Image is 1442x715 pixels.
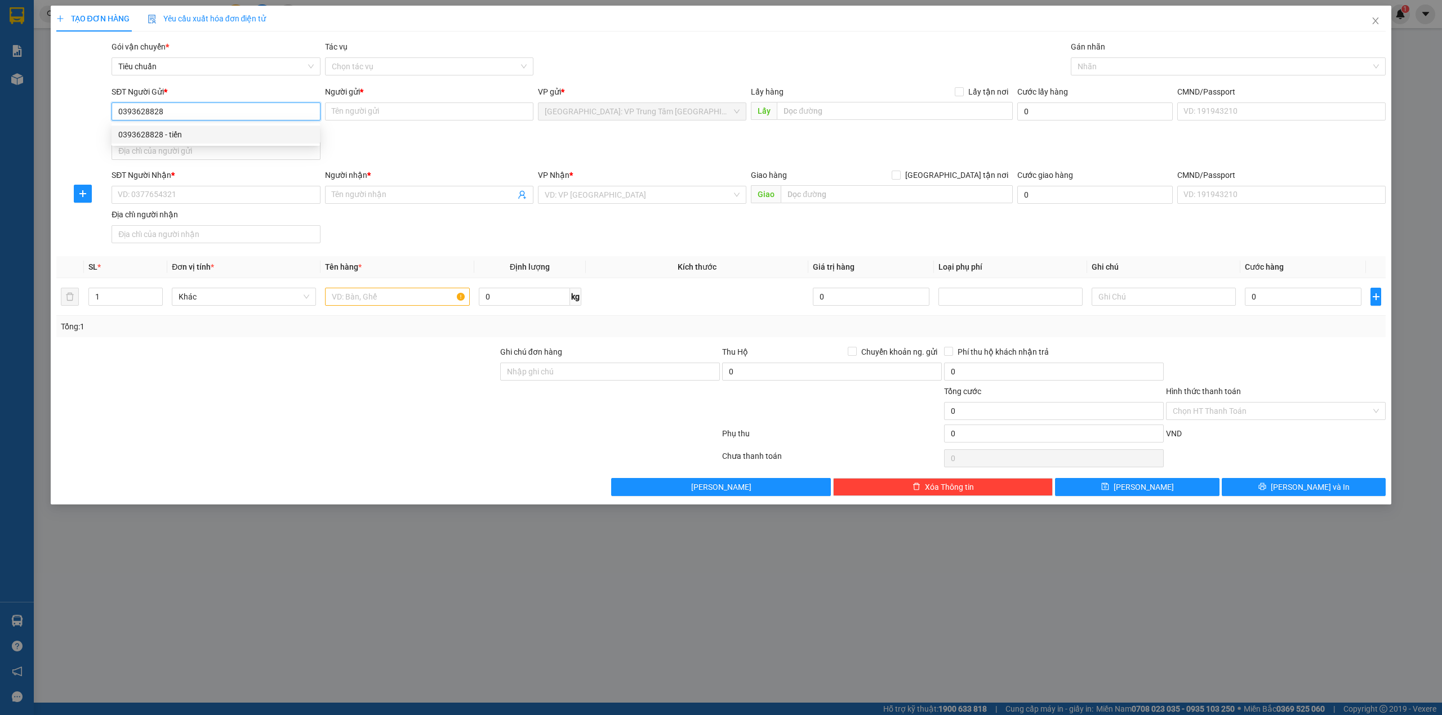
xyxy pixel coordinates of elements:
[777,102,1013,120] input: Dọc đường
[781,185,1013,203] input: Dọc đường
[722,347,748,356] span: Thu Hộ
[325,169,533,181] div: Người nhận
[751,102,777,120] span: Lấy
[570,288,581,306] span: kg
[148,14,266,23] span: Yêu cầu xuất hóa đơn điện tử
[74,185,92,203] button: plus
[813,288,929,306] input: 0
[500,347,562,356] label: Ghi chú đơn hàng
[1092,288,1236,306] input: Ghi Chú
[1245,262,1284,271] span: Cước hàng
[1360,6,1391,37] button: Close
[964,86,1013,98] span: Lấy tận nơi
[1071,42,1105,51] label: Gán nhãn
[148,15,157,24] img: icon
[1166,387,1241,396] label: Hình thức thanh toán
[325,262,362,271] span: Tên hàng
[1370,288,1381,306] button: plus
[691,481,751,493] span: [PERSON_NAME]
[1101,482,1109,491] span: save
[118,58,313,75] span: Tiêu chuẩn
[325,86,533,98] div: Người gửi
[813,262,854,271] span: Giá trị hàng
[611,478,831,496] button: [PERSON_NAME]
[1017,171,1073,180] label: Cước giao hàng
[1222,478,1386,496] button: printer[PERSON_NAME] và In
[510,262,550,271] span: Định lượng
[1017,186,1173,204] input: Cước giao hàng
[925,481,974,493] span: Xóa Thông tin
[112,169,320,181] div: SĐT Người Nhận
[1371,16,1380,25] span: close
[61,320,556,333] div: Tổng: 1
[1177,86,1386,98] div: CMND/Passport
[751,87,784,96] span: Lấy hàng
[500,363,720,381] input: Ghi chú đơn hàng
[1017,87,1068,96] label: Cước lấy hàng
[944,387,981,396] span: Tổng cước
[1258,482,1266,491] span: printer
[112,86,320,98] div: SĐT Người Gửi
[721,427,943,447] div: Phụ thu
[538,86,746,98] div: VP gửi
[857,346,942,358] span: Chuyển khoản ng. gửi
[1055,478,1220,496] button: save[PERSON_NAME]
[538,171,569,180] span: VP Nhận
[112,208,320,221] div: Địa chỉ người nhận
[833,478,1053,496] button: deleteXóa Thông tin
[901,169,1013,181] span: [GEOGRAPHIC_DATA] tận nơi
[61,288,79,306] button: delete
[118,128,313,141] div: 0393628828 - tiến
[1114,481,1174,493] span: [PERSON_NAME]
[545,103,740,120] span: Khánh Hòa: VP Trung Tâm TP Nha Trang
[751,171,787,180] span: Giao hàng
[518,190,527,199] span: user-add
[1087,256,1240,278] th: Ghi chú
[325,288,469,306] input: VD: Bàn, Ghế
[88,262,97,271] span: SL
[913,482,920,491] span: delete
[1177,169,1386,181] div: CMND/Passport
[56,15,64,23] span: plus
[1017,102,1173,120] input: Cước lấy hàng
[751,185,781,203] span: Giao
[1166,429,1182,438] span: VND
[934,256,1087,278] th: Loại phụ phí
[112,42,169,51] span: Gói vận chuyển
[1271,481,1350,493] span: [PERSON_NAME] và In
[112,142,320,160] input: Địa chỉ của người gửi
[56,14,130,23] span: TẠO ĐƠN HÀNG
[172,262,214,271] span: Đơn vị tính
[179,288,309,305] span: Khác
[325,42,348,51] label: Tác vụ
[953,346,1053,358] span: Phí thu hộ khách nhận trả
[721,450,943,470] div: Chưa thanh toán
[112,225,320,243] input: Địa chỉ của người nhận
[678,262,716,271] span: Kích thước
[112,126,320,144] div: 0393628828 - tiến
[1371,292,1381,301] span: plus
[74,189,91,198] span: plus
